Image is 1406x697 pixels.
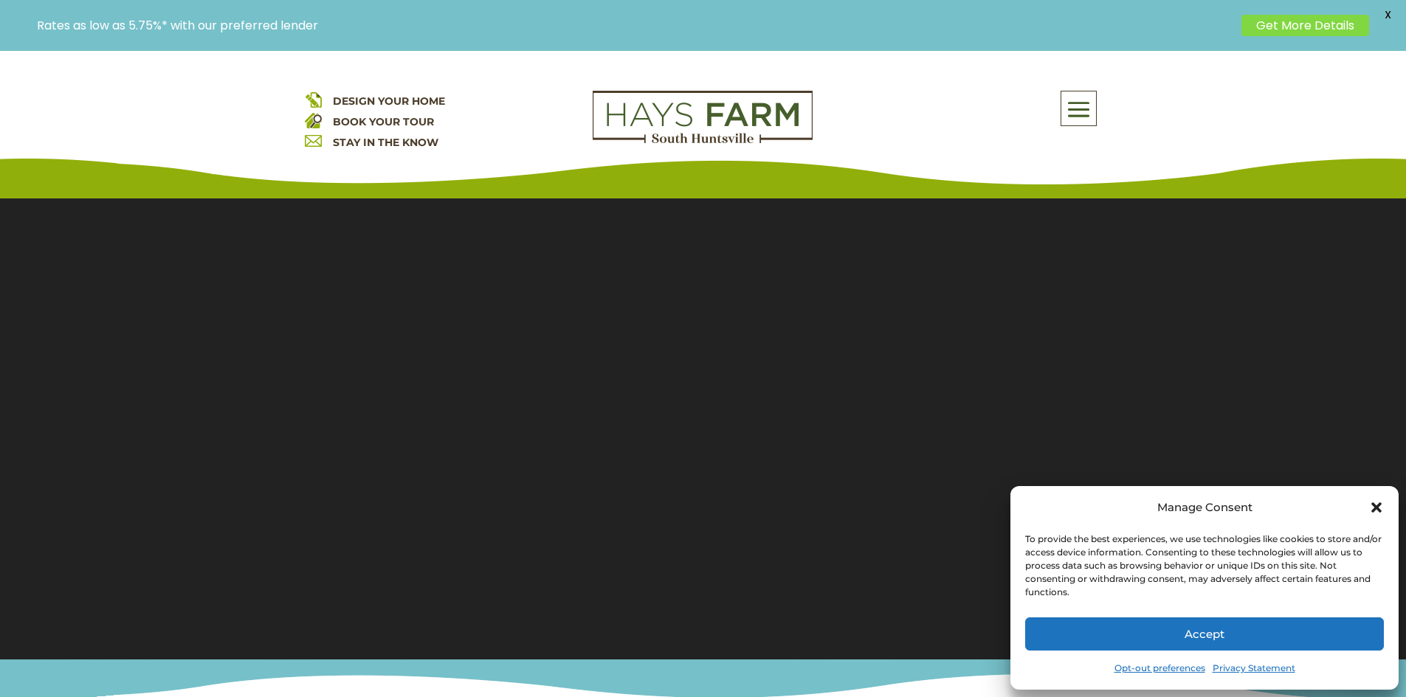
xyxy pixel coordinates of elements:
[1213,658,1295,679] a: Privacy Statement
[1157,497,1252,518] div: Manage Consent
[1025,617,1384,651] button: Accept
[1114,658,1205,679] a: Opt-out preferences
[333,136,438,149] a: STAY IN THE KNOW
[305,91,322,108] img: design your home
[1241,15,1369,36] a: Get More Details
[593,133,813,147] a: hays farm homes huntsville development
[1025,533,1382,599] div: To provide the best experiences, we use technologies like cookies to store and/or access device i...
[593,91,813,144] img: Logo
[305,111,322,128] img: book your home tour
[37,18,1234,32] p: Rates as low as 5.75%* with our preferred lender
[333,94,445,108] a: DESIGN YOUR HOME
[333,115,434,128] a: BOOK YOUR TOUR
[1369,500,1384,515] div: Close dialog
[1376,4,1399,26] span: X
